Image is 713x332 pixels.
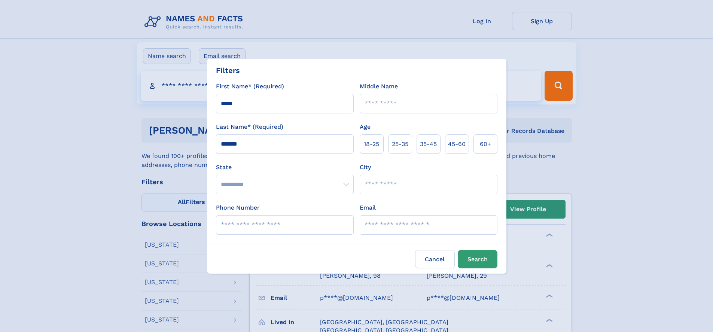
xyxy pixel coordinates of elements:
[415,250,455,268] label: Cancel
[216,163,354,172] label: State
[216,122,283,131] label: Last Name* (Required)
[364,140,379,149] span: 18‑25
[420,140,437,149] span: 35‑45
[216,65,240,76] div: Filters
[216,203,260,212] label: Phone Number
[360,122,371,131] label: Age
[448,140,466,149] span: 45‑60
[480,140,491,149] span: 60+
[360,82,398,91] label: Middle Name
[360,163,371,172] label: City
[360,203,376,212] label: Email
[216,82,284,91] label: First Name* (Required)
[392,140,408,149] span: 25‑35
[458,250,497,268] button: Search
